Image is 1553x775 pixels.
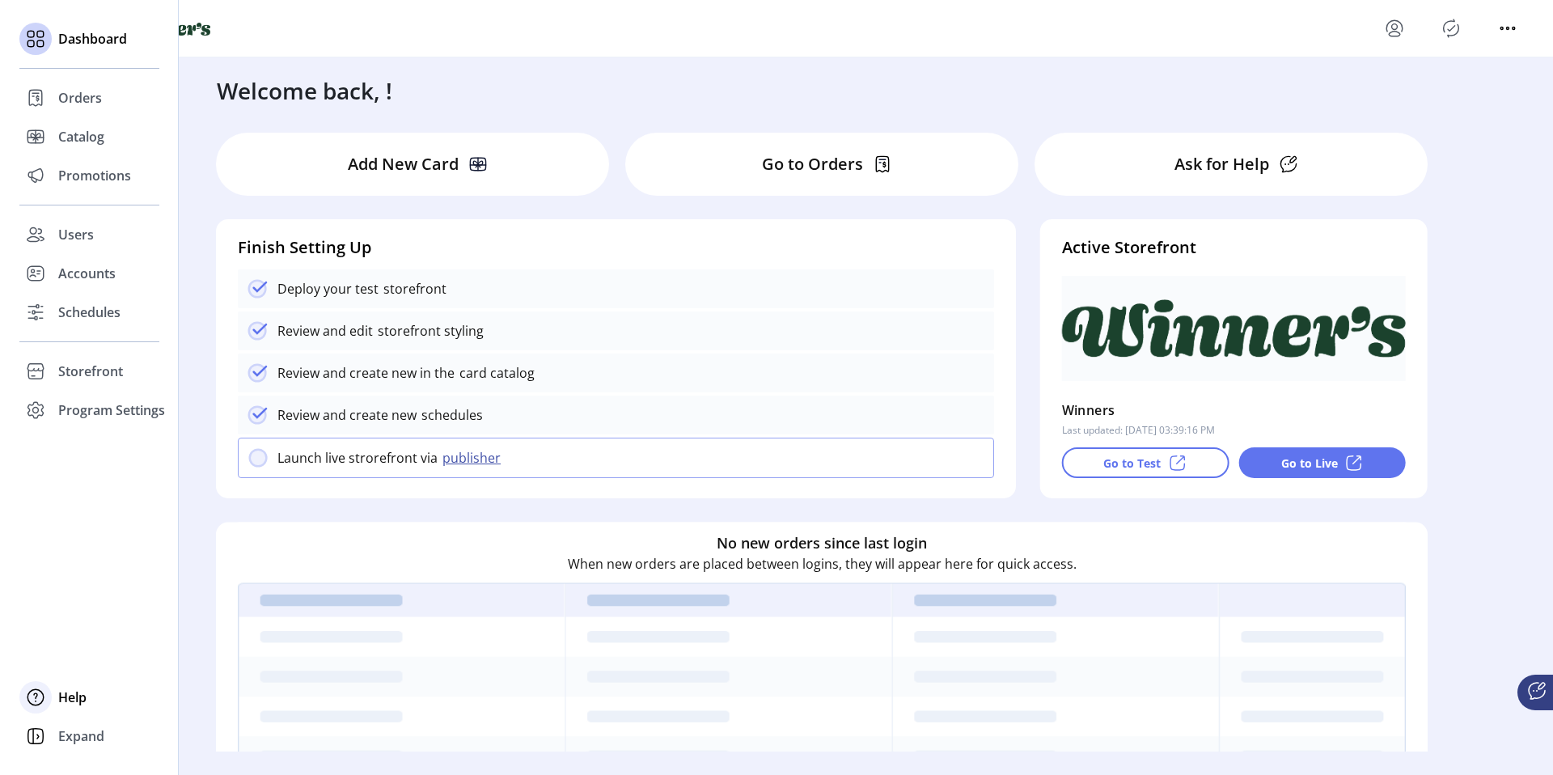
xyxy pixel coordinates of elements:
[277,448,438,468] p: Launch live strorefront via
[238,235,994,260] h4: Finish Setting Up
[1062,397,1115,423] p: Winners
[373,321,484,341] p: storefront styling
[58,127,104,146] span: Catalog
[762,152,863,176] p: Go to Orders
[1495,15,1521,41] button: menu
[568,554,1077,574] p: When new orders are placed between logins, they will appear here for quick access.
[417,405,483,425] p: schedules
[717,532,927,554] h6: No new orders since last login
[379,279,446,299] p: storefront
[277,405,417,425] p: Review and create new
[1382,15,1407,41] button: menu
[1103,455,1161,472] p: Go to Test
[1062,423,1215,438] p: Last updated: [DATE] 03:39:16 PM
[58,362,123,381] span: Storefront
[277,321,373,341] p: Review and edit
[58,88,102,108] span: Orders
[58,303,121,322] span: Schedules
[1174,152,1269,176] p: Ask for Help
[58,688,87,707] span: Help
[277,363,455,383] p: Review and create new in the
[438,448,510,468] button: publisher
[1062,235,1406,260] h4: Active Storefront
[455,363,535,383] p: card catalog
[1438,15,1464,41] button: Publisher Panel
[58,166,131,185] span: Promotions
[58,29,127,49] span: Dashboard
[348,152,459,176] p: Add New Card
[58,264,116,283] span: Accounts
[58,400,165,420] span: Program Settings
[217,74,392,108] h3: Welcome back, !
[58,225,94,244] span: Users
[1281,455,1338,472] p: Go to Live
[58,726,104,746] span: Expand
[277,279,379,299] p: Deploy your test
